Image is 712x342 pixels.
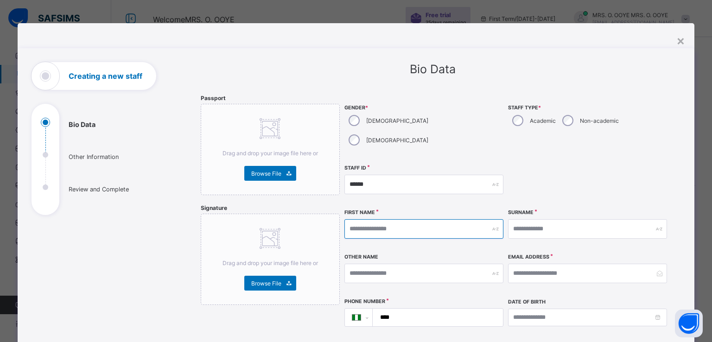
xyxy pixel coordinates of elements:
button: Open asap [675,310,703,337]
span: Gender [344,105,503,111]
label: Email Address [508,254,549,260]
span: Drag and drop your image file here or [222,150,318,157]
span: Passport [201,95,226,101]
span: Browse File [251,170,281,177]
div: × [676,32,685,48]
span: Browse File [251,280,281,287]
span: Bio Data [410,62,456,76]
label: First Name [344,209,375,215]
h1: Creating a new staff [69,72,142,80]
label: Non-academic [580,117,619,124]
span: Signature [201,204,227,211]
label: Other Name [344,254,378,260]
label: [DEMOGRAPHIC_DATA] [366,117,428,124]
span: Drag and drop your image file here or [222,260,318,266]
label: [DEMOGRAPHIC_DATA] [366,137,428,144]
span: Staff Type [508,105,667,111]
label: Date of Birth [508,299,546,305]
div: Drag and drop your image file here orBrowse File [201,214,340,305]
label: Academic [530,117,556,124]
label: Surname [508,209,534,215]
div: Drag and drop your image file here orBrowse File [201,104,340,195]
label: Staff ID [344,165,366,171]
label: Phone Number [344,298,385,304]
